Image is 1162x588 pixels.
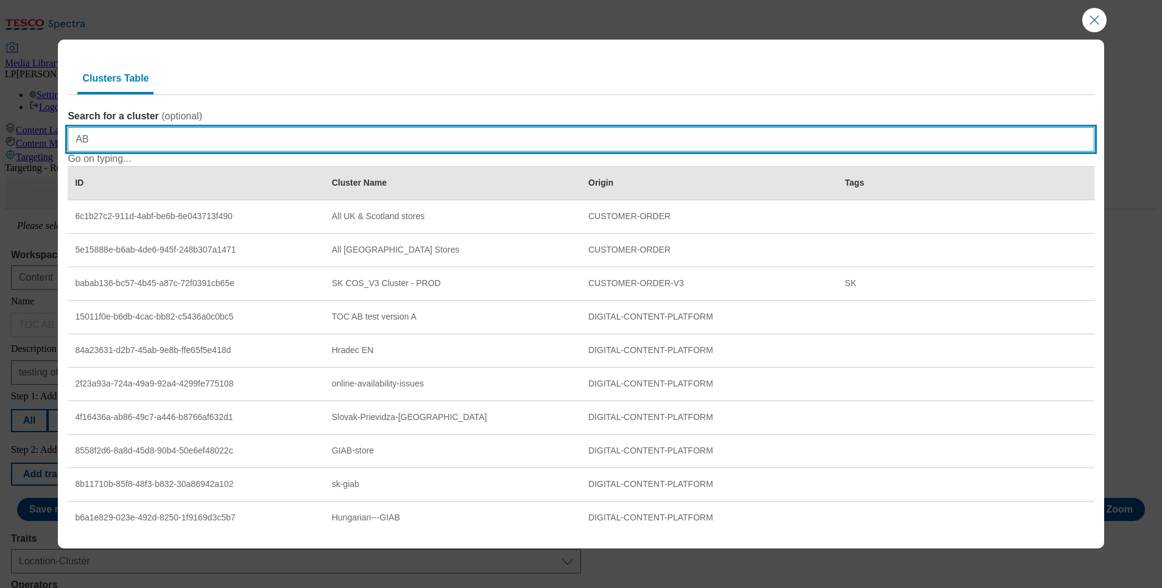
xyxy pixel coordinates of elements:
div: Modal [58,40,1104,548]
div: 6c1b27c2-911d-4abf-be6b-6e043713f490 [75,211,317,222]
div: TOC AB test version A [332,312,574,323]
div: DIGITAL-CONTENT-PLATFORM [588,446,830,457]
div: online-availability-issues [332,379,574,390]
div: DIGITAL-CONTENT-PLATFORM [588,345,830,356]
div: DIGITAL-CONTENT-PLATFORM [588,513,830,523]
div: 2f23a93a-724a-49a9-92a4-4299fe775108 [75,379,317,390]
div: CUSTOMER-ORDER-V3 [588,278,830,289]
div: DIGITAL-CONTENT-PLATFORM [588,479,830,490]
div: DIGITAL-CONTENT-PLATFORM [588,312,830,323]
span: Clusters Table [82,73,149,83]
div: Hungarian---GIAB [332,513,574,523]
div: babab136-bc57-4b45-a87c-72f0391cb65e [75,278,317,289]
div: All UK & Scotland stores [332,211,574,222]
div: Cluster Name [332,178,387,189]
label: Search for a cluster [68,110,1094,122]
input: Type cluster name / cluster uuid / cluster tag [68,127,1094,152]
div: Modal [68,59,1094,570]
div: sk-giab [332,479,574,490]
div: Hradec EN [332,345,574,356]
span: ( optional ) [161,111,202,121]
div: Tags [845,178,864,189]
div: b6a1e829-023e-492d-8250-1f9169d3c5b7 [75,513,317,523]
div: Origin [588,178,613,189]
div: 15011f0e-b6db-4cac-bb82-c5436a0c0bc5 [75,312,317,323]
div: DIGITAL-CONTENT-PLATFORM [588,379,830,390]
div: SK [845,278,1086,289]
div: 5e15888e-b6ab-4de6-945f-248b307a1471 [75,245,317,256]
button: Close Modal [1082,8,1107,32]
div: 84a23631-d2b7-45ab-9e8b-ffe65f5e418d [75,345,317,356]
div: DIGITAL-CONTENT-PLATFORM [588,412,830,423]
div: CUSTOMER-ORDER [588,245,830,256]
div: ID [75,178,83,189]
div: 8558f2d6-8a8d-45d8-90b4-50e6ef48022c [75,446,317,457]
div: GIAB-store [332,446,574,457]
div: CUSTOMER-ORDER [588,211,830,222]
div: 4f16436a-ab86-49c7-a446-b8766af632d1 [75,412,317,423]
span: Go on typing... [68,153,131,164]
div: Slovak-Prievidza-[GEOGRAPHIC_DATA] [332,412,574,423]
div: All [GEOGRAPHIC_DATA] Stores [332,245,574,256]
div: 8b11710b-85f8-48f3-b832-30a86942a102 [75,479,317,490]
div: SK COS_V3 Cluster - PROD [332,278,574,289]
